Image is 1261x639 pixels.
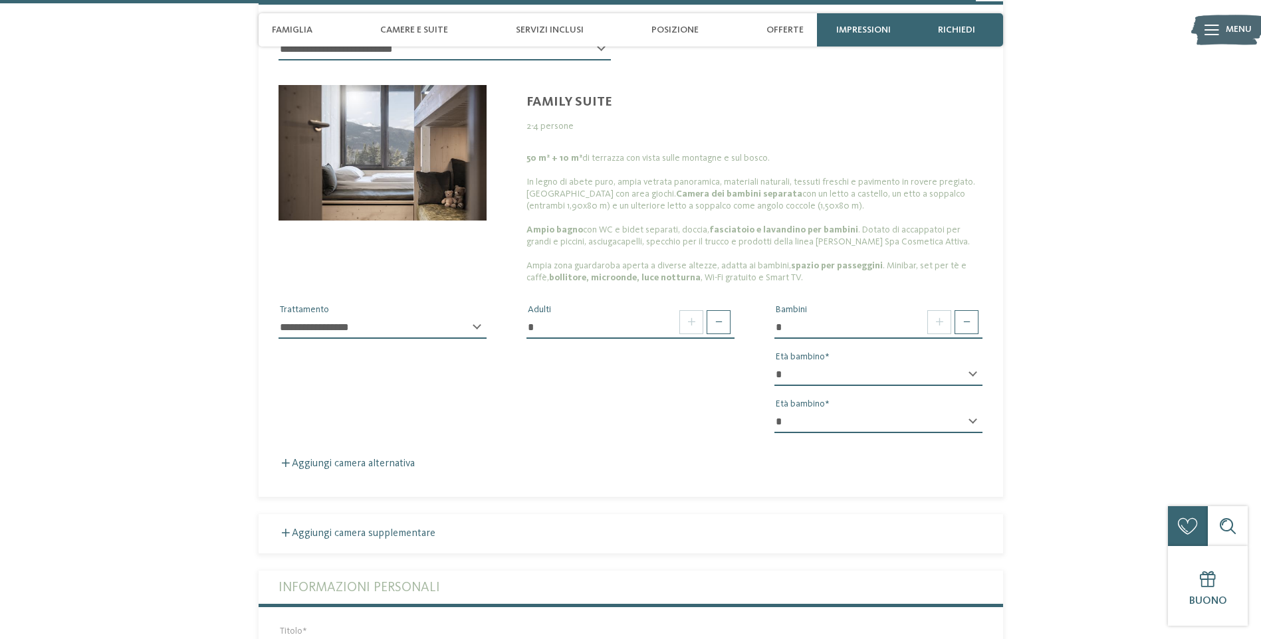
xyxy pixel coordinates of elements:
[526,153,582,163] b: 50 m² + 10 m²
[791,261,883,270] b: spazio per passeggini
[938,25,975,36] span: richiedi
[549,273,701,282] b: bollitore, microonde, luce notturna
[1189,596,1227,606] span: Buono
[279,571,983,604] label: Informazioni personali
[651,25,699,36] span: Posizione
[709,225,858,234] b: fasciatoio e lavandino per bambini
[516,25,584,36] span: Servizi inclusi
[1168,546,1248,626] a: Buono
[279,85,487,221] img: bnlocalproxy.php
[279,528,435,539] label: Aggiungi camera supplementare
[380,25,448,36] span: Camere e Suite
[526,94,983,110] div: Family Suite
[836,25,891,36] span: Impressioni
[272,25,312,36] span: Famiglia
[526,120,983,132] div: 2 - 4 persone
[676,189,802,199] b: Camera dei bambini separata
[526,152,983,284] div: di terrazza con vista sulle montagne e sul bosco. In legno di abete puro, ampia vetrata panoramic...
[526,225,583,234] b: Ampio bagno
[279,458,415,469] label: Aggiungi camera alternativa
[766,25,804,36] span: Offerte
